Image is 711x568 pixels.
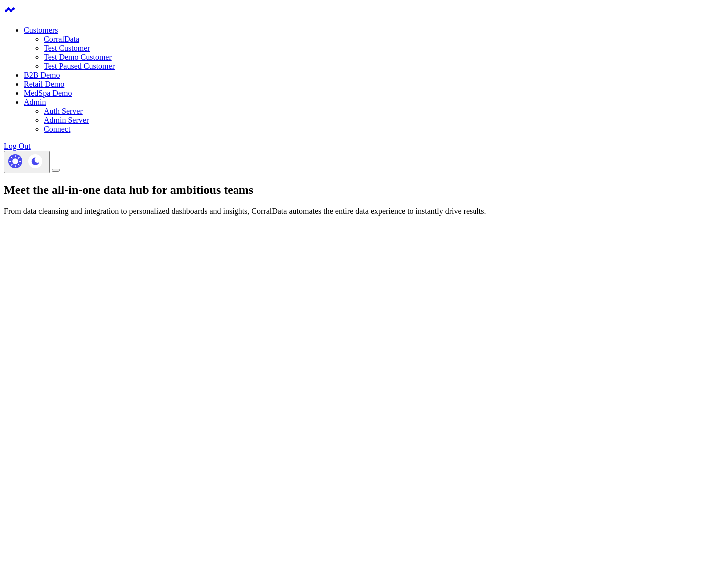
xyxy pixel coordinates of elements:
a: Admin [24,98,46,106]
a: Connect [44,125,70,133]
a: Auth Server [44,107,83,115]
a: Test Customer [44,44,90,52]
a: Log Out [4,142,31,150]
a: CorralData [44,35,79,43]
a: Test Paused Customer [44,62,115,70]
p: From data cleansing and integration to personalized dashboards and insights, CorralData automates... [4,207,707,216]
a: Test Demo Customer [44,53,112,61]
a: Customers [24,26,58,34]
a: B2B Demo [24,71,60,79]
a: MedSpa Demo [24,89,72,97]
h1: Meet the all-in-one data hub for ambitious teams [4,183,707,197]
a: Retail Demo [24,80,64,88]
a: Admin Server [44,116,89,124]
